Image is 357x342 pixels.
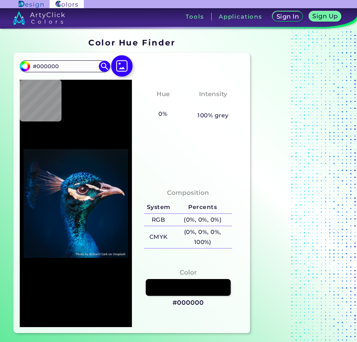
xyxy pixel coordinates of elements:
[173,201,232,213] h5: Percents
[88,37,175,48] h1: Color Hue Finder
[13,11,65,25] img: logo_artyclick_colors_white.svg
[253,35,346,336] iframe: Advertisement
[157,89,170,99] h4: Hue
[199,89,227,99] h4: Intensity
[173,214,232,226] h5: (0%, 0%, 0%)
[274,12,302,21] a: Sign In
[144,231,173,243] h5: CMYK
[144,201,173,213] h5: System
[19,1,44,8] img: ArtyClick Design logo
[180,267,197,278] h4: Color
[156,109,170,119] h5: 0%
[186,14,204,19] h3: Tools
[111,55,133,77] img: icon picture
[219,14,262,19] h3: Applications
[310,12,340,21] a: Sign Up
[99,61,110,72] img: icon search
[277,14,298,19] h5: Sign In
[23,83,128,323] img: img_pavlin.jpg
[313,13,337,19] h5: Sign Up
[200,101,225,110] h3: None
[173,298,204,307] h3: #000000
[167,187,209,198] h4: Composition
[144,214,173,226] h5: RGB
[173,226,232,248] h5: (0%, 0%, 0%, 100%)
[198,111,228,120] h5: 100% grey
[151,101,176,110] h3: None
[30,61,99,71] input: type color..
